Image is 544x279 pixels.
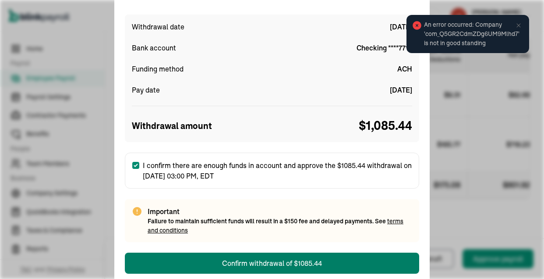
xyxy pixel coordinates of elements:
[359,117,412,135] span: $ 1,085.44
[148,206,412,217] span: Important
[390,85,412,95] span: [DATE]
[125,253,419,274] button: Confirm withdrawal of $1085.44
[132,21,184,32] span: Withdrawal date
[132,43,176,53] span: Bank account
[132,119,212,132] span: Withdrawal amount
[125,153,419,189] label: I confirm there are enough funds in account and approve the $1085.44 withdrawal on [DATE] 03:00 P...
[132,162,139,169] input: I confirm there are enough funds in account and approve the $1085.44 withdrawal on [DATE] 03:00 P...
[148,217,403,234] span: Failure to maintain sufficient funds will result in a $150 fee and delayed payments. See
[132,85,160,95] span: Pay date
[222,258,322,268] div: Confirm withdrawal of $1085.44
[148,217,403,234] a: terms and conditions
[390,21,412,32] span: [DATE]
[132,64,184,74] span: Funding method
[397,64,412,74] span: ACH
